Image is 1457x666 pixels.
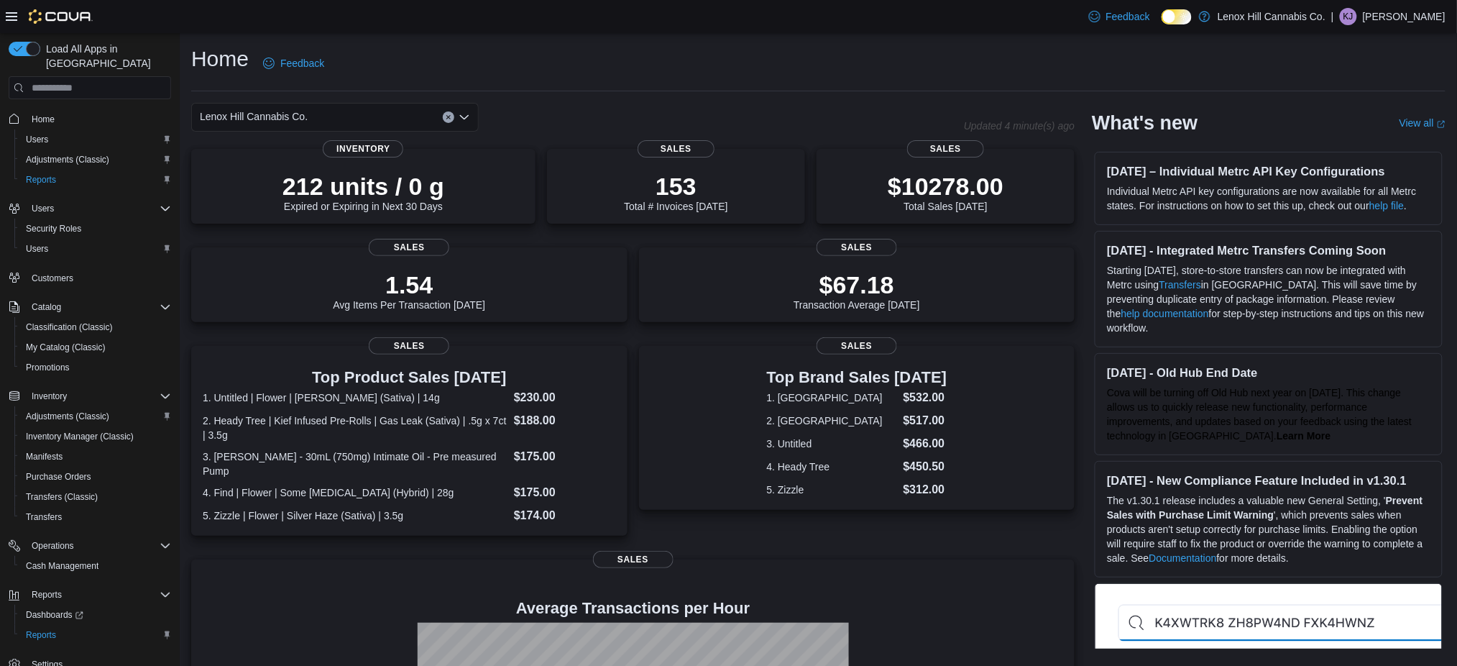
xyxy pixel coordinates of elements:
[1107,365,1430,380] h3: [DATE] - Old Hub End Date
[333,270,485,299] p: 1.54
[26,321,113,333] span: Classification (Classic)
[14,150,177,170] button: Adjustments (Classic)
[26,609,83,621] span: Dashboards
[32,540,74,552] span: Operations
[20,508,171,526] span: Transfers
[14,605,177,625] a: Dashboards
[282,172,444,201] p: 212 units / 0 g
[904,389,947,406] dd: $532.00
[1162,9,1192,24] input: Dark Mode
[767,437,898,451] dt: 3. Untitled
[14,129,177,150] button: Users
[20,428,171,445] span: Inventory Manager (Classic)
[26,560,98,572] span: Cash Management
[32,203,54,214] span: Users
[1363,8,1445,25] p: [PERSON_NAME]
[26,537,171,555] span: Operations
[203,391,508,405] dt: 1. Untitled | Flower | [PERSON_NAME] (Sativa) | 14g
[26,134,48,145] span: Users
[20,557,171,575] span: Cash Management
[3,585,177,605] button: Reports
[3,297,177,317] button: Catalog
[26,111,60,128] a: Home
[964,120,1075,132] p: Updated 4 minute(s) ago
[32,301,61,313] span: Catalog
[1107,473,1430,488] h3: [DATE] - New Compliance Feature Included in v1.30.1
[1159,279,1202,291] a: Transfers
[20,151,115,168] a: Adjustments (Classic)
[26,471,91,483] span: Purchase Orders
[323,140,403,158] span: Inventory
[904,412,947,429] dd: $517.00
[203,369,616,386] h3: Top Product Sales [DATE]
[1218,8,1325,25] p: Lenox Hill Cannabis Co.
[20,131,171,148] span: Users
[593,551,674,568] span: Sales
[26,223,81,234] span: Security Roles
[1107,243,1430,257] h3: [DATE] - Integrated Metrc Transfers Coming Soon
[20,626,62,644] a: Reports
[26,431,134,442] span: Inventory Manager (Classic)
[624,172,727,201] p: 153
[514,412,616,429] dd: $188.00
[817,239,897,256] span: Sales
[14,406,177,426] button: Adjustments (Classic)
[1277,430,1330,442] strong: Learn More
[32,114,55,125] span: Home
[26,388,171,405] span: Inventory
[14,487,177,507] button: Transfers (Classic)
[203,450,508,478] dt: 3. [PERSON_NAME] - 30mL (750mg) Intimate Oil - Pre measured Pump
[20,171,171,188] span: Reports
[1399,117,1445,129] a: View allExternal link
[26,388,73,405] button: Inventory
[514,507,616,524] dd: $174.00
[203,414,508,442] dt: 2. Heady Tree | Kief Infused Pre-Rolls | Gas Leak (Sativa) | .5g x 7ct | 3.5g
[29,9,93,24] img: Cova
[203,508,508,523] dt: 5. Zizzle | Flower | Silver Haze (Sativa) | 3.5g
[257,49,330,78] a: Feedback
[20,468,97,485] a: Purchase Orders
[14,219,177,239] button: Security Roles
[282,172,444,212] div: Expired or Expiring in Next 30 Days
[1369,200,1404,211] a: help file
[20,220,171,237] span: Security Roles
[20,606,171,624] span: Dashboards
[443,111,454,123] button: Clear input
[1340,8,1357,25] div: Kevin Jimenez
[888,172,1003,201] p: $10278.00
[26,362,70,373] span: Promotions
[20,220,87,237] a: Security Roles
[14,625,177,645] button: Reports
[20,408,115,425] a: Adjustments (Classic)
[514,389,616,406] dd: $230.00
[20,319,119,336] a: Classification (Classic)
[1121,308,1209,319] a: help documentation
[14,556,177,576] button: Cash Management
[514,484,616,501] dd: $175.00
[20,488,171,506] span: Transfers (Classic)
[20,468,171,485] span: Purchase Orders
[767,369,947,386] h3: Top Brand Sales [DATE]
[191,45,249,73] h1: Home
[1437,120,1445,129] svg: External link
[1107,164,1430,178] h3: [DATE] – Individual Metrc API Key Configurations
[20,240,171,257] span: Users
[1106,9,1150,24] span: Feedback
[14,447,177,467] button: Manifests
[1149,552,1217,564] a: Documentation
[1083,2,1156,31] a: Feedback
[14,170,177,190] button: Reports
[767,391,898,405] dt: 1. [GEOGRAPHIC_DATA]
[32,391,67,402] span: Inventory
[20,171,62,188] a: Reports
[26,174,56,186] span: Reports
[14,426,177,447] button: Inventory Manager (Classic)
[26,200,60,217] button: Users
[20,240,54,257] a: Users
[200,108,308,125] span: Lenox Hill Cannabis Co.
[638,140,715,158] span: Sales
[624,172,727,212] div: Total # Invoices [DATE]
[20,408,171,425] span: Adjustments (Classic)
[26,109,171,127] span: Home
